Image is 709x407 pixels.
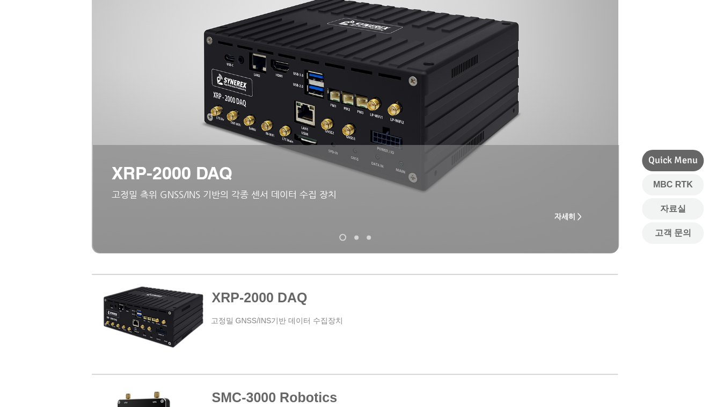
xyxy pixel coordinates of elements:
nav: 슬라이드 [335,234,375,241]
a: 고객 문의 [642,222,704,244]
a: SMC-3000 Robotics [212,390,337,405]
div: Quick Menu [642,150,704,171]
a: 자료실 [642,198,704,220]
a: XRP-2000 [354,235,359,239]
a: MGI-2000 [367,235,371,239]
span: 자료실 [660,203,686,215]
a: XRP-2000 DAQ [339,234,346,241]
span: XRP-2000 DAQ [112,163,232,183]
span: 고객 문의 [654,227,691,239]
span: Quick Menu [648,154,698,167]
a: 자세히 > [547,206,590,227]
a: MBC RTK [642,174,704,195]
iframe: Wix Chat [586,361,709,407]
span: MBC RTK [653,179,693,191]
span: ​고정밀 측위 GNSS/INS 기반의 각종 센서 데이터 수집 장치 [112,189,337,200]
span: 자세히 > [554,212,582,221]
